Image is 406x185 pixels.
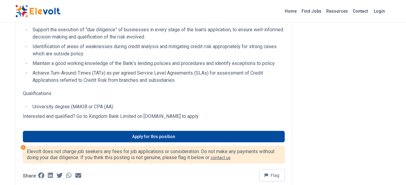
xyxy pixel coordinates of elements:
[23,113,285,120] p: Interested and qualified? Go to Kingdom Bank Limited on [DOMAIN_NAME] to apply
[259,169,285,181] button: Flag
[299,6,324,16] a: Find Jobs
[31,60,285,67] li: Maintain a good working knowledge of the Bank’s lending policies and procedures and identify exce...
[282,6,299,16] a: Home
[370,5,389,17] a: Login
[350,6,370,16] a: Contact
[15,5,60,17] img: Elevolt
[376,156,406,185] iframe: Chat Widget
[31,26,285,41] li: Support the execution of “due diligence” of businesses in every stage of the loan’s application, ...
[324,6,350,16] a: Resources
[211,155,231,160] a: contact us
[23,131,285,142] a: Apply for this position
[23,174,37,178] p: Share:
[31,43,285,57] li: Identification of areas of weaknesses during credit analysis and mitigating credit risk appropria...
[23,90,285,97] p: Qualifications
[31,103,285,110] li: University degree (MAKIB or CPA (AA)
[31,69,285,84] li: Achieve Turn-Around-Times (TATs) as per agreed Service Level Agreements (SLAs) for assessment of ...
[27,149,281,161] p: Elevolt does not charge job seekers any fees for job applications or consideration. Do not make a...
